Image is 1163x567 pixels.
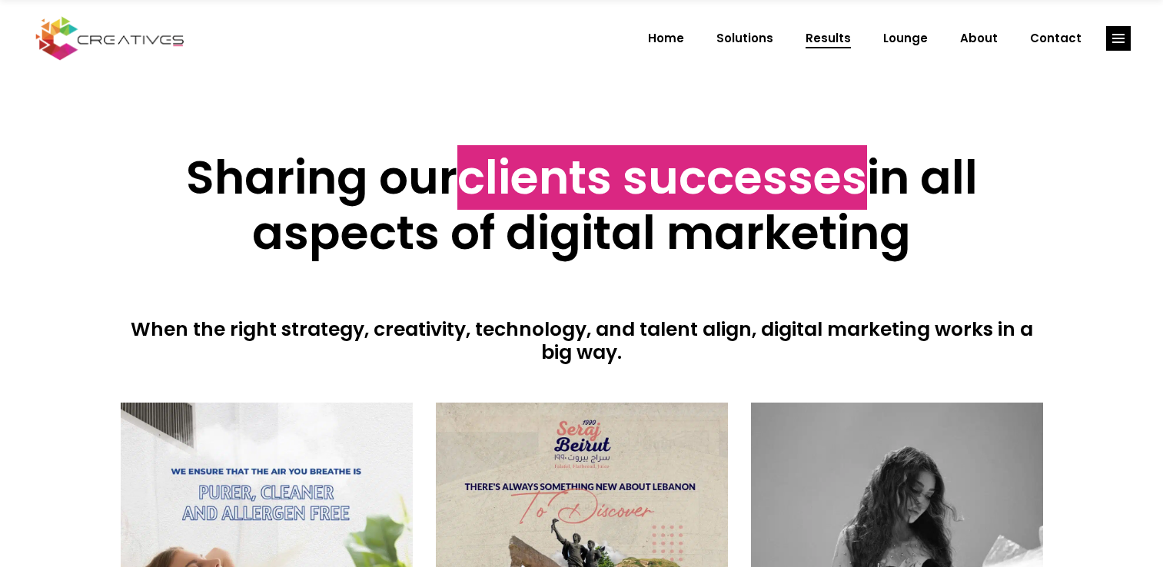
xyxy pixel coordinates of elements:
[806,18,851,58] span: Results
[789,18,867,58] a: Results
[1014,18,1098,58] a: Contact
[960,18,998,58] span: About
[716,18,773,58] span: Solutions
[121,318,1043,364] h4: When the right strategy, creativity, technology, and talent align, digital marketing works in a b...
[632,18,700,58] a: Home
[648,18,684,58] span: Home
[944,18,1014,58] a: About
[700,18,789,58] a: Solutions
[121,150,1043,260] h2: Sharing our in all aspects of digital marketing
[1106,26,1131,51] a: link
[32,15,188,62] img: Creatives
[1030,18,1082,58] span: Contact
[867,18,944,58] a: Lounge
[883,18,928,58] span: Lounge
[457,145,867,210] span: clients successes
